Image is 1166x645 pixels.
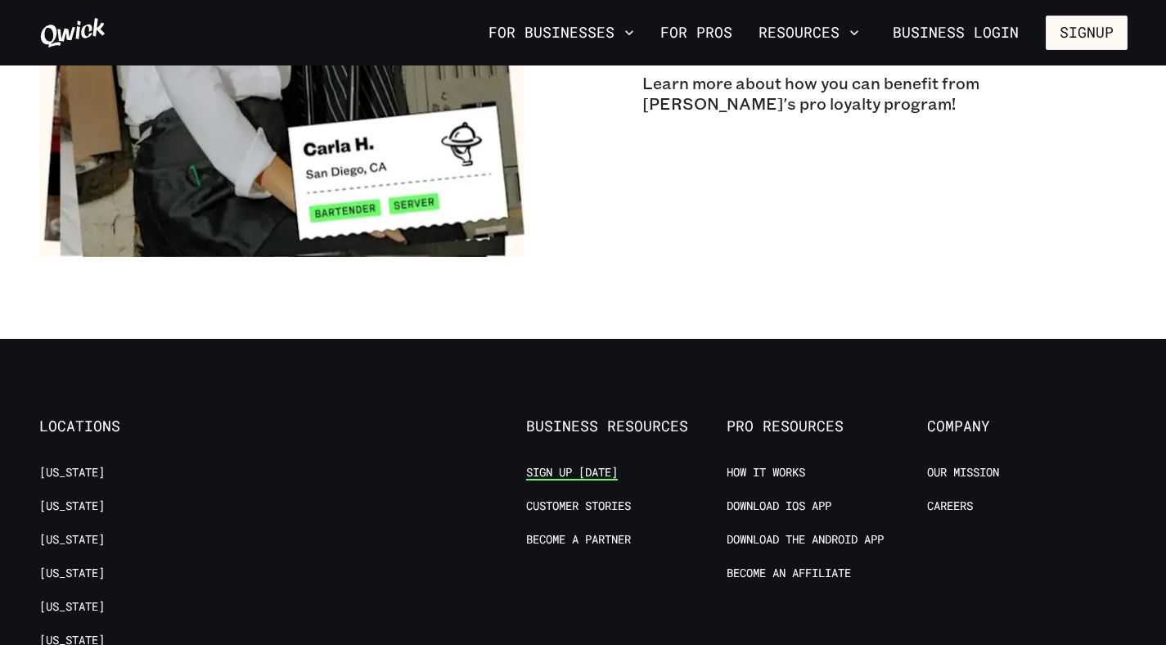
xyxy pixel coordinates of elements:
a: Download IOS App [727,498,831,514]
span: Pro Resources [727,417,927,435]
button: Resources [752,19,866,47]
a: Become an Affiliate [727,566,851,581]
span: Company [927,417,1128,435]
a: For Pros [654,19,739,47]
a: [US_STATE] [39,465,105,480]
a: [US_STATE] [39,599,105,615]
a: Careers [927,498,973,514]
a: Our Mission [927,465,999,480]
a: Customer stories [526,498,631,514]
span: Locations [39,417,240,435]
button: Signup [1046,16,1128,50]
p: Learn more about how you can benefit from [PERSON_NAME]'s pro loyalty program! [642,73,1128,114]
span: Business Resources [526,417,727,435]
a: Sign up [DATE] [526,465,618,480]
a: Business Login [879,16,1033,50]
a: [US_STATE] [39,532,105,548]
a: [US_STATE] [39,498,105,514]
a: Download the Android App [727,532,884,548]
a: How it Works [727,465,805,480]
a: [US_STATE] [39,566,105,581]
a: Become a Partner [526,532,631,548]
button: For Businesses [482,19,641,47]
